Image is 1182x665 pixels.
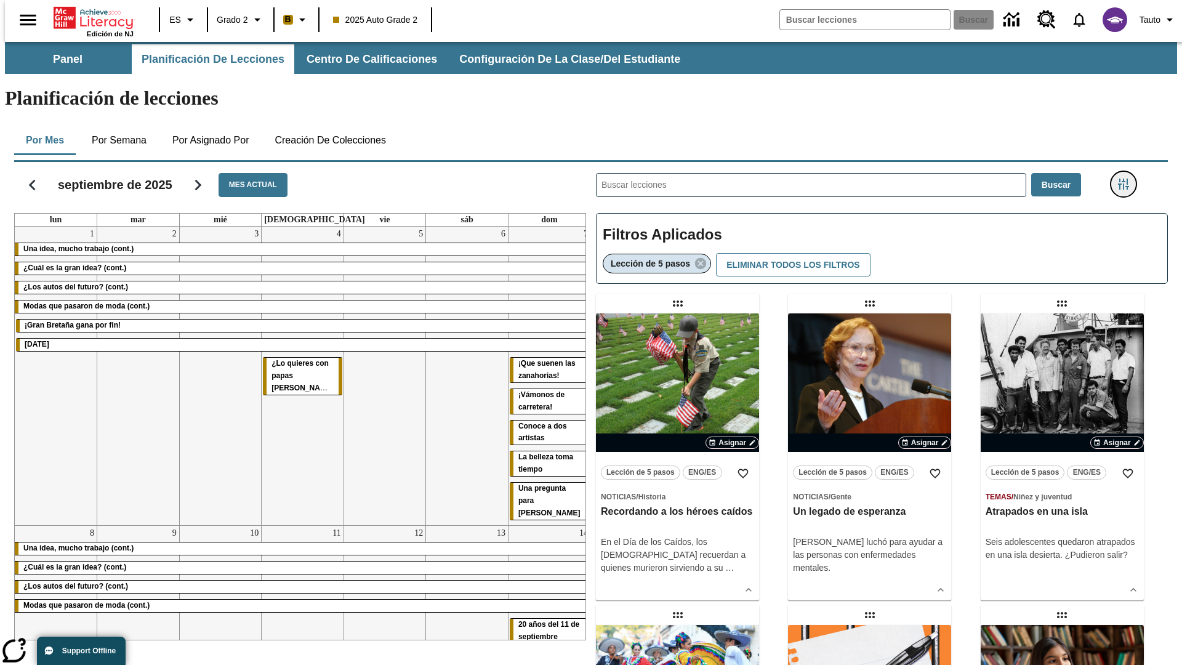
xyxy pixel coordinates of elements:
button: Creación de colecciones [265,126,396,155]
h2: Filtros Aplicados [603,220,1161,250]
a: 4 de septiembre de 2025 [334,227,344,241]
div: Lección arrastrable: Recordando a los héroes caídos [668,294,688,313]
div: ¡Vámonos de carretera! [510,389,589,414]
span: Tema: Temas/Niñez y juventud [986,490,1139,503]
input: Buscar campo [780,10,950,30]
button: ENG/ES [875,465,914,480]
a: Notificaciones [1063,4,1095,36]
h3: Atrapados en una isla [986,506,1139,518]
span: ¿Cuál es la gran idea? (cont.) [23,264,126,272]
span: Configuración de la clase/del estudiante [459,52,680,66]
button: Eliminar todos los filtros [716,253,870,277]
span: Gente [830,493,851,501]
span: ¿Lo quieres con papas fritas? [271,359,338,392]
button: Centro de calificaciones [297,44,447,74]
button: Buscar [1031,173,1081,197]
div: ¡Gran Bretaña gana por fin! [16,320,589,332]
span: ENG/ES [688,466,716,479]
span: Edición de NJ [87,30,134,38]
button: Boost El color de la clase es anaranjado claro. Cambiar el color de la clase. [278,9,315,31]
button: Lección de 5 pasos [601,465,680,480]
div: lesson details [596,313,759,600]
button: Lenguaje: ES, Selecciona un idioma [164,9,203,31]
span: Tauto [1140,14,1160,26]
div: Eliminar Lección de 5 pasos el ítem seleccionado del filtro [603,254,711,273]
div: Modas que pasaron de moda (cont.) [15,300,590,313]
h3: Recordando a los héroes caídos [601,506,754,518]
button: Ver más [931,581,950,599]
span: ¿Cuál es la gran idea? (cont.) [23,563,126,571]
div: Portada [54,4,134,38]
span: Grado 2 [217,14,248,26]
span: ES [169,14,181,26]
td: 1 de septiembre de 2025 [15,227,97,525]
span: Día del Trabajo [25,340,49,349]
span: La belleza toma tiempo [518,453,573,474]
span: Noticias [601,493,636,501]
button: Añadir a mis Favoritas [924,462,946,485]
div: ¿Cuál es la gran idea? (cont.) [15,562,590,574]
span: ENG/ES [1073,466,1101,479]
button: Por mes [14,126,76,155]
div: lesson details [981,313,1144,600]
button: Configuración de la clase/del estudiante [449,44,690,74]
div: ¿Lo quieres con papas fritas? [263,358,342,395]
div: Lección arrastrable: ¡Que viva el Cinco de Mayo! [668,605,688,625]
div: Subbarra de navegación [5,42,1177,74]
span: Una idea, mucho trabajo (cont.) [23,244,134,253]
a: 10 de septiembre de 2025 [247,526,261,541]
div: Filtros Aplicados [596,213,1168,284]
span: Lección de 5 pasos [611,259,690,268]
div: lesson details [788,313,951,600]
td: 3 de septiembre de 2025 [179,227,262,525]
a: 12 de septiembre de 2025 [412,526,425,541]
div: Día del Trabajo [16,339,589,351]
span: 2025 Auto Grade 2 [333,14,418,26]
button: Por semana [82,126,156,155]
td: 2 de septiembre de 2025 [97,227,180,525]
a: miércoles [211,214,230,226]
span: Lección de 5 pasos [606,466,675,479]
td: 5 de septiembre de 2025 [344,227,426,525]
a: 5 de septiembre de 2025 [416,227,425,241]
a: 13 de septiembre de 2025 [494,526,508,541]
span: Tema: Noticias/Historia [601,490,754,503]
span: ¿Los autos del futuro? (cont.) [23,283,128,291]
a: 11 de septiembre de 2025 [330,526,343,541]
a: lunes [47,214,64,226]
span: Asignar [1103,437,1131,448]
a: Centro de recursos, Se abrirá en una pestaña nueva. [1030,3,1063,36]
button: Planificación de lecciones [132,44,294,74]
button: Lección de 5 pasos [986,465,1065,480]
button: Panel [6,44,129,74]
div: Una pregunta para Joplin [510,483,589,520]
td: 7 de septiembre de 2025 [508,227,590,525]
span: Noticias [793,493,828,501]
input: Buscar lecciones [597,174,1026,196]
button: Añadir a mis Favoritas [732,462,754,485]
a: Portada [54,6,134,30]
span: ¡Gran Bretaña gana por fin! [25,321,121,329]
button: Añadir a mis Favoritas [1117,462,1139,485]
button: ENG/ES [1067,465,1106,480]
a: viernes [377,214,392,226]
span: / [1011,493,1013,501]
span: / [829,493,830,501]
button: Support Offline [37,637,126,665]
span: Temas [986,493,1011,501]
button: Abrir el menú lateral [10,2,46,38]
div: Seis adolescentes quedaron atrapados en una isla desierta. ¿Pudieron salir? [986,536,1139,562]
button: Asignar Elegir fechas [898,437,952,449]
td: 6 de septiembre de 2025 [426,227,509,525]
button: Escoja un nuevo avatar [1095,4,1135,36]
div: [PERSON_NAME] luchó para ayudar a las personas con enfermedades mentales. [793,536,946,574]
span: ¡Que suenen las zanahorias! [518,359,576,380]
button: Asignar Elegir fechas [706,437,759,449]
a: martes [128,214,148,226]
button: ENG/ES [683,465,722,480]
button: Ver más [1124,581,1143,599]
span: Lección de 5 pasos [798,466,867,479]
span: … [725,563,734,573]
span: ¿Los autos del futuro? (cont.) [23,582,128,590]
button: Perfil/Configuración [1135,9,1182,31]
